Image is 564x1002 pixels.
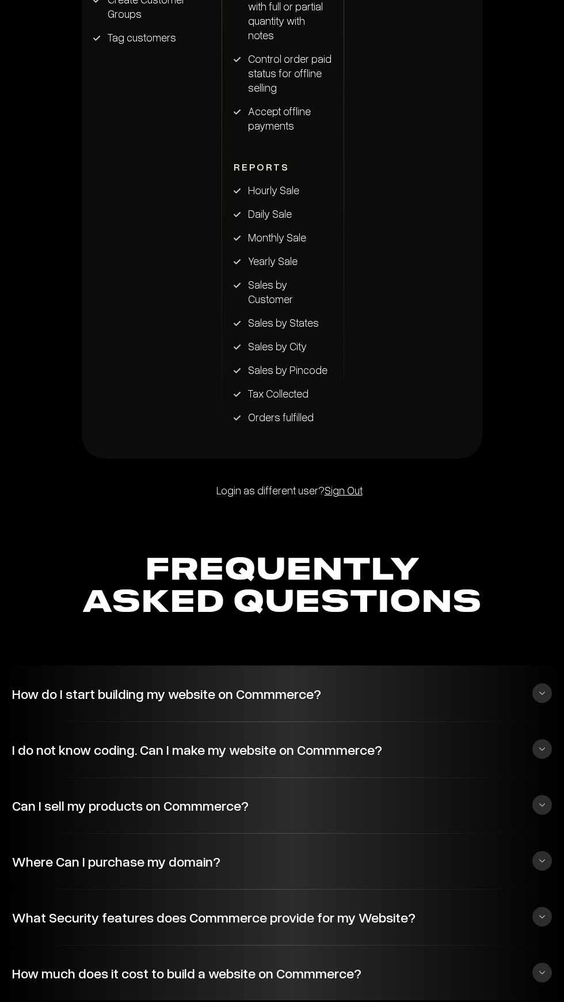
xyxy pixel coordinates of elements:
[234,410,332,424] li: Orders fulfilled
[234,160,332,174] div: Reports
[12,845,552,876] button: Where Can I purchase my domain?
[93,30,210,44] li: Tag customers
[12,901,552,932] button: What Security features does Commmerce provide for my Website?
[234,104,332,133] li: Accept offline payments
[234,277,332,306] li: Sales by Customer
[234,230,332,244] li: Monthly Sale
[12,678,552,709] button: How do I start building my website on Commmerce?
[234,51,332,94] li: Control order paid status for offline selling
[234,362,332,377] li: Sales by Pincode
[234,315,332,330] li: Sales by States
[234,206,332,221] li: Daily Sale
[234,386,332,400] li: Tax Collected
[12,789,552,820] button: Can I sell my products on Commmerce?
[325,483,363,497] a: Sign Out
[82,556,482,618] span: FREQUENTLY ASKED QUESTIONS
[12,957,552,988] button: How much does it cost to build a website on Commmerce?
[234,183,332,197] li: Hourly Sale
[234,254,332,268] li: Yearly Sale
[234,339,332,353] li: Sales by City
[12,733,552,765] button: I do not know coding. Can I make my website on Commmerce?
